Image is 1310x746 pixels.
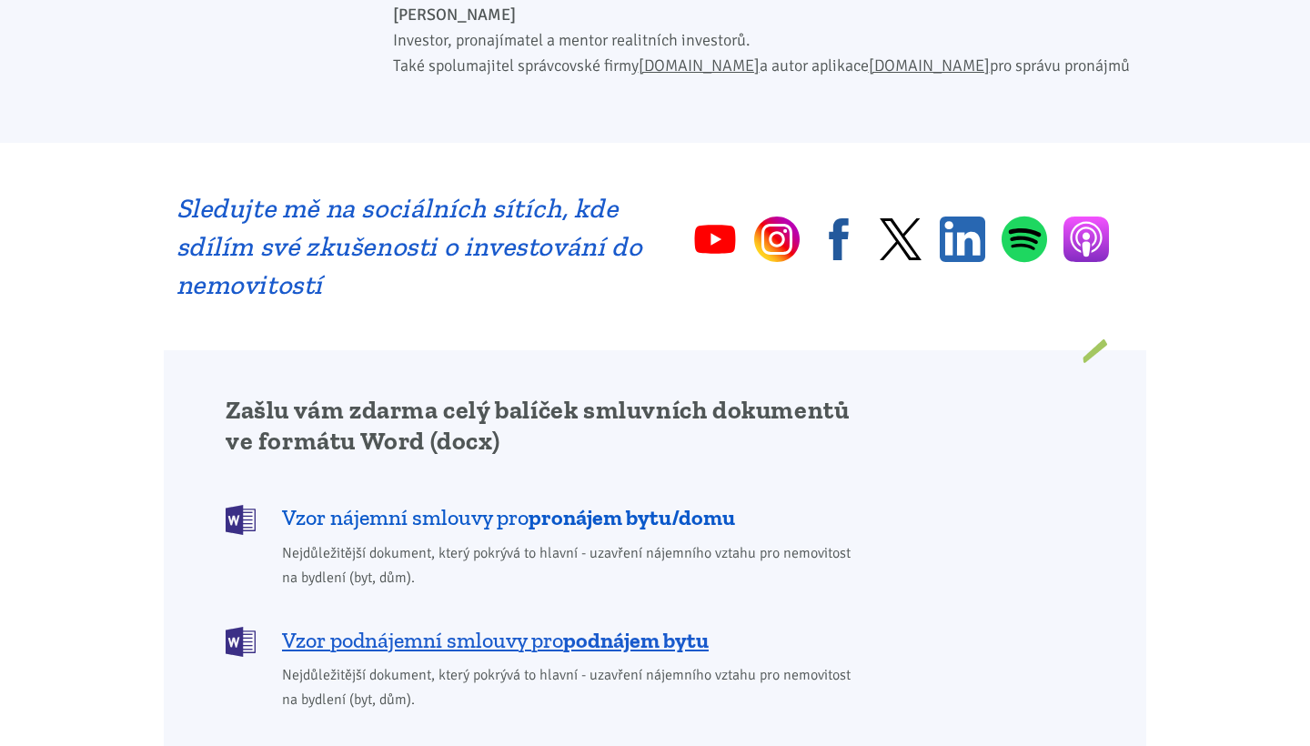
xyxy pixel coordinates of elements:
p: Investor, pronajímatel a mentor realitních investorů. Také spolumajitel správcovské firmy a autor... [393,2,1134,78]
a: Vzor nájemní smlouvy propronájem bytu/domu [226,503,863,533]
span: Vzor nájemní smlouvy pro [282,503,735,532]
a: [DOMAIN_NAME] [639,55,760,76]
span: Vzor podnájemní smlouvy pro [282,626,709,655]
a: Apple Podcasts [1063,217,1109,262]
span: Nejdůležitější dokument, který pokrývá to hlavní - uzavření nájemního vztahu pro nemovitost na by... [282,541,863,590]
a: [DOMAIN_NAME] [869,55,990,76]
a: Linkedin [940,217,985,262]
a: Spotify [1002,216,1047,263]
a: Facebook [816,217,862,262]
img: DOCX (Word) [226,627,256,657]
span: Nejdůležitější dokument, který pokrývá to hlavní - uzavření nájemního vztahu pro nemovitost na by... [282,663,863,712]
b: [PERSON_NAME] [393,5,516,25]
a: YouTube [692,217,738,262]
img: DOCX (Word) [226,505,256,535]
a: Twitter [878,217,923,262]
a: Instagram [754,217,800,262]
b: pronájem bytu/domu [529,504,735,530]
a: Vzor podnájemní smlouvy propodnájem bytu [226,625,863,655]
b: podnájem bytu [563,627,709,653]
h2: Zašlu vám zdarma celý balíček smluvních dokumentů ve formátu Word (docx) [226,395,863,457]
h2: Sledujte mě na sociálních sítích, kde sdílím své zkušenosti o investování do nemovitostí [176,189,643,304]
